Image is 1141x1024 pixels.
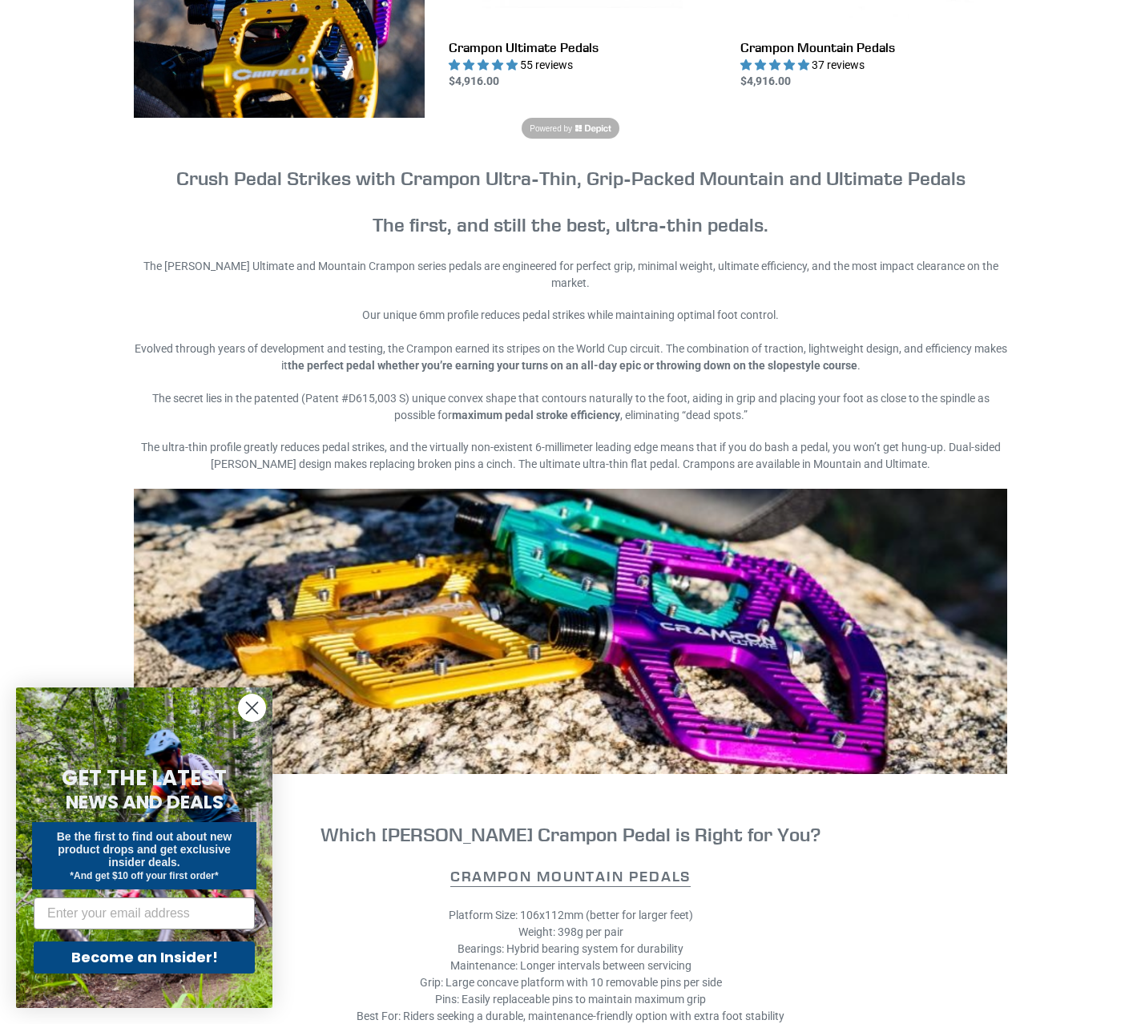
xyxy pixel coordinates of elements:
[134,307,1007,374] p: Our unique 6mm profile reduces pedal strikes while maintaining optimal foot control. Evolved thro...
[450,867,691,885] strong: Crampon Mountain Pedals
[522,118,619,139] a: Powered by
[57,830,232,869] span: Be the first to find out about new product drops and get exclusive insider deals.
[34,897,255,929] input: Enter your email address
[134,258,1007,292] p: The [PERSON_NAME] Ultimate and Mountain Crampon series pedals are engineered for perfect grip, mi...
[452,409,620,421] strong: maximum pedal stroke efficiency
[530,123,572,135] span: Powered by
[134,390,1007,424] p: The secret lies in the patented (Patent #D615,003 S) unique convex shape that contours naturally ...
[238,694,266,722] button: Close dialog
[62,764,227,792] span: GET THE LATEST
[34,941,255,974] button: Become an Insider!
[176,166,966,190] strong: Crush Pedal Strikes with Crampon Ultra-Thin, Grip-Packed Mountain and Ultimate Pedals
[66,789,224,815] span: NEWS AND DEALS
[70,870,218,881] span: *And get $10 off your first order*
[450,867,691,887] a: Crampon Mountain Pedals
[134,439,1007,473] p: The ultra-thin profile greatly reduces pedal strikes, and the virtually non-existent 6-millimeter...
[288,359,857,372] strong: the perfect pedal whether you’re earning your turns on an all-day epic or throwing down on the sl...
[134,167,1007,236] h3: The first, and still the best, ultra-thin pedals.
[134,823,1007,846] h3: Which [PERSON_NAME] Crampon Pedal is Right for You?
